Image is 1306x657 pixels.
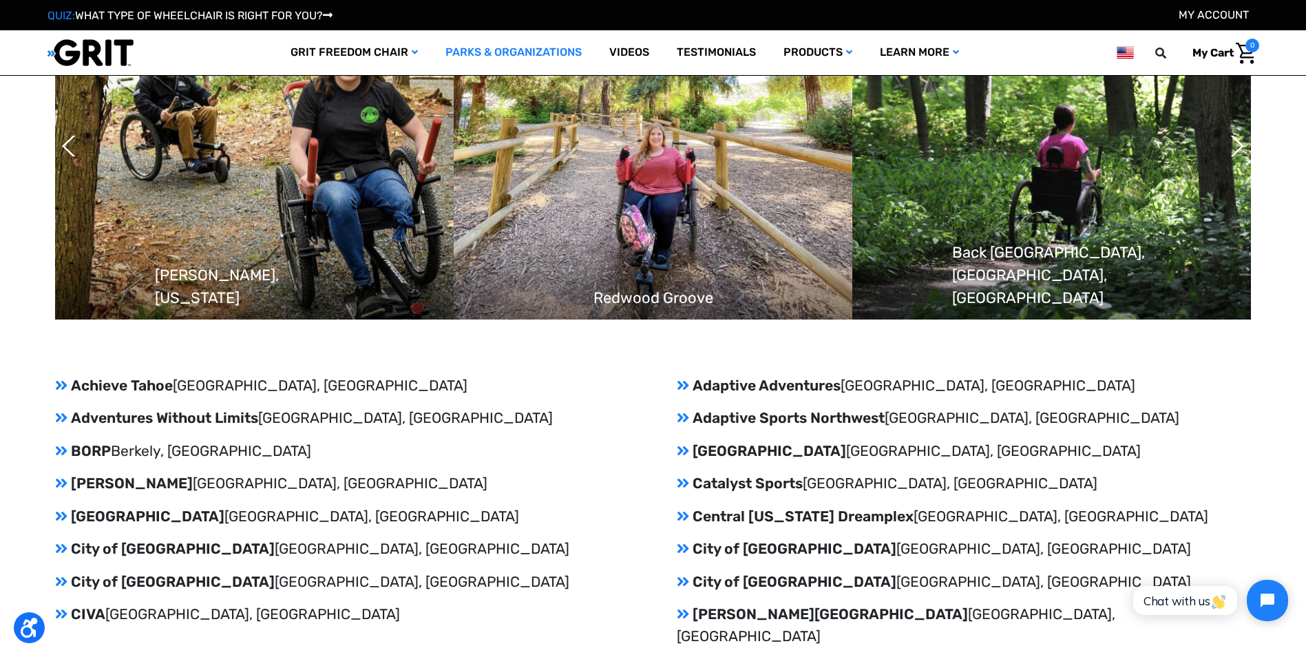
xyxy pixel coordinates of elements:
[1223,129,1237,163] button: Next
[224,508,519,525] span: [GEOGRAPHIC_DATA], [GEOGRAPHIC_DATA]
[952,241,1152,309] span: Back [GEOGRAPHIC_DATA], [GEOGRAPHIC_DATA], [GEOGRAPHIC_DATA]
[1117,44,1133,61] img: us.png
[677,571,1251,593] p: City of [GEOGRAPHIC_DATA]
[48,9,75,22] span: QUIZ:
[896,540,1191,557] span: [GEOGRAPHIC_DATA], [GEOGRAPHIC_DATA]
[677,505,1251,528] p: Central [US_STATE] Dreamplex
[866,30,973,75] a: Learn More
[1192,46,1234,59] span: My Cart
[885,409,1179,426] span: [GEOGRAPHIC_DATA], [GEOGRAPHIC_DATA]
[55,407,629,429] p: Adventures Without Limits
[677,605,1115,645] span: [GEOGRAPHIC_DATA], [GEOGRAPHIC_DATA]
[155,264,355,309] span: [PERSON_NAME], [US_STATE]
[1161,39,1182,67] input: Search
[55,375,629,397] p: Achieve Tahoe
[593,286,713,309] span: Redwood Groove
[1236,43,1256,64] img: Cart
[596,30,663,75] a: Videos
[841,377,1135,394] span: [GEOGRAPHIC_DATA], [GEOGRAPHIC_DATA]
[55,571,629,593] p: City of [GEOGRAPHIC_DATA]
[258,409,553,426] span: [GEOGRAPHIC_DATA], [GEOGRAPHIC_DATA]
[432,30,596,75] a: Parks & Organizations
[62,129,76,163] button: Previous
[48,9,333,22] a: QUIZ:WHAT TYPE OF WHEELCHAIR IS RIGHT FOR YOU?
[803,474,1097,492] span: [GEOGRAPHIC_DATA], [GEOGRAPHIC_DATA]
[48,39,134,67] img: GRIT All-Terrain Wheelchair and Mobility Equipment
[173,377,467,394] span: [GEOGRAPHIC_DATA], [GEOGRAPHIC_DATA]
[55,603,629,625] p: CIVA
[677,538,1251,560] p: City of [GEOGRAPHIC_DATA]
[677,603,1251,647] p: [PERSON_NAME][GEOGRAPHIC_DATA]
[770,30,866,75] a: Products
[55,472,629,494] p: [PERSON_NAME]
[275,540,569,557] span: [GEOGRAPHIC_DATA], [GEOGRAPHIC_DATA]
[277,30,432,75] a: GRIT Freedom Chair
[1245,39,1259,52] span: 0
[914,508,1208,525] span: [GEOGRAPHIC_DATA], [GEOGRAPHIC_DATA]
[55,505,629,528] p: [GEOGRAPHIC_DATA]
[275,573,569,590] span: [GEOGRAPHIC_DATA], [GEOGRAPHIC_DATA]
[663,30,770,75] a: Testimonials
[896,573,1191,590] span: [GEOGRAPHIC_DATA], [GEOGRAPHIC_DATA]
[1182,39,1259,67] a: Cart with 0 items
[1179,8,1249,21] a: Account
[677,472,1251,494] p: Catalyst Sports
[55,538,629,560] p: City of [GEOGRAPHIC_DATA]
[193,474,487,492] span: [GEOGRAPHIC_DATA], [GEOGRAPHIC_DATA]
[1118,568,1300,633] iframe: Tidio Chat
[105,605,400,623] span: [GEOGRAPHIC_DATA], [GEOGRAPHIC_DATA]
[677,440,1251,462] p: [GEOGRAPHIC_DATA]
[111,442,311,459] span: Berkely, [GEOGRAPHIC_DATA]
[677,407,1251,429] p: Adaptive Sports Northwest
[677,375,1251,397] p: Adaptive Adventures
[846,442,1141,459] span: [GEOGRAPHIC_DATA], [GEOGRAPHIC_DATA]
[55,440,629,462] p: BORP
